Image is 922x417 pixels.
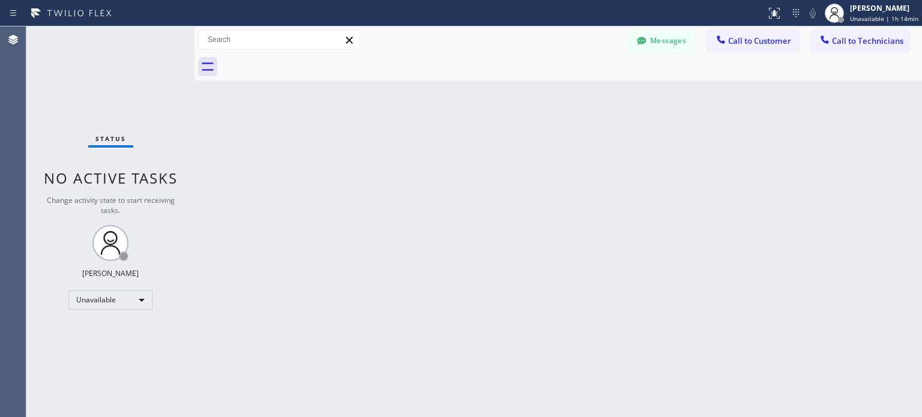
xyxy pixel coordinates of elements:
span: Change activity state to start receiving tasks. [47,195,175,215]
input: Search [199,30,360,49]
span: Call to Technicians [832,35,903,46]
button: Call to Customer [707,29,799,52]
span: Call to Customer [728,35,791,46]
button: Mute [804,5,821,22]
div: Unavailable [68,290,152,310]
button: Call to Technicians [811,29,910,52]
div: [PERSON_NAME] [850,3,918,13]
span: Status [95,134,126,143]
button: Messages [629,29,695,52]
span: No active tasks [44,168,178,188]
span: Unavailable | 1h 14min [850,14,918,23]
div: [PERSON_NAME] [82,268,139,278]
